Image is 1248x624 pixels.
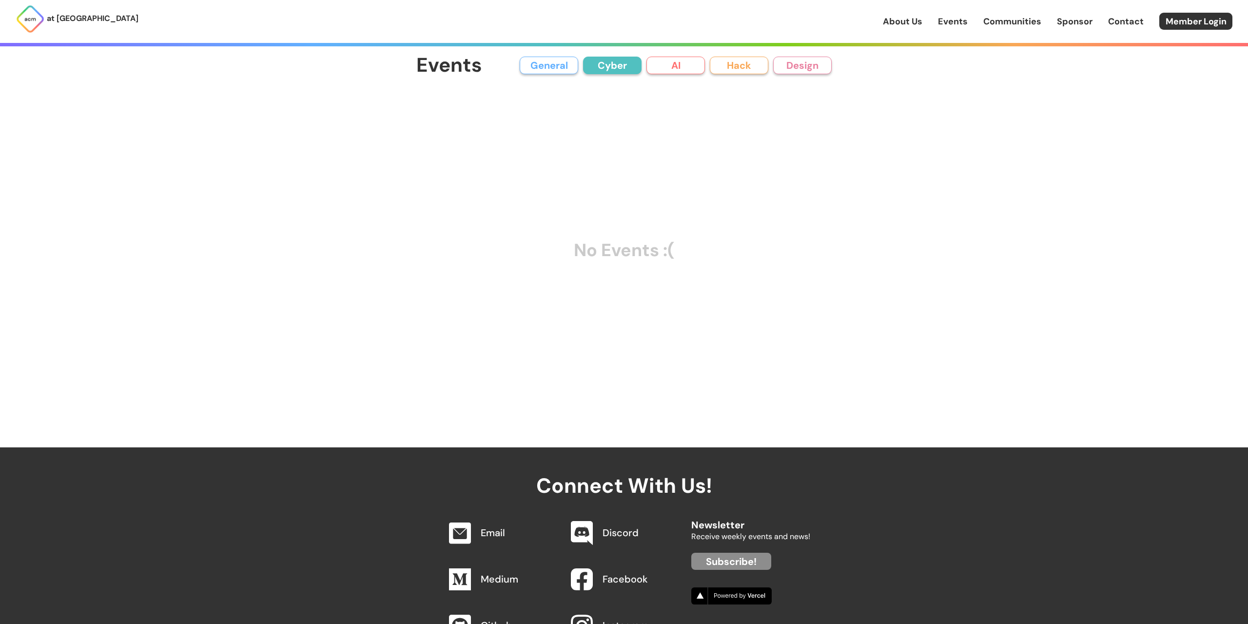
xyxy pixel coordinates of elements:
button: AI [646,57,705,74]
a: Email [481,526,505,539]
img: Discord [571,521,593,545]
h1: Events [416,55,482,77]
p: Receive weekly events and news! [691,530,810,543]
h2: Newsletter [691,510,810,530]
a: Member Login [1159,13,1232,30]
a: Facebook [603,573,648,585]
button: Hack [710,57,768,74]
a: About Us [883,15,922,28]
a: Sponsor [1057,15,1092,28]
img: Vercel [691,587,772,604]
div: No Events :( [416,94,832,406]
img: Email [449,523,471,544]
button: Design [773,57,832,74]
p: at [GEOGRAPHIC_DATA] [47,12,138,25]
img: Medium [449,568,471,590]
a: Subscribe! [691,553,771,570]
a: Events [938,15,968,28]
img: ACM Logo [16,4,45,34]
a: Medium [481,573,518,585]
button: General [520,57,578,74]
a: Communities [983,15,1041,28]
a: Discord [603,526,639,539]
a: at [GEOGRAPHIC_DATA] [16,4,138,34]
h2: Connect With Us! [438,447,810,497]
button: Cyber [583,57,642,74]
img: Facebook [571,568,593,590]
a: Contact [1108,15,1144,28]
